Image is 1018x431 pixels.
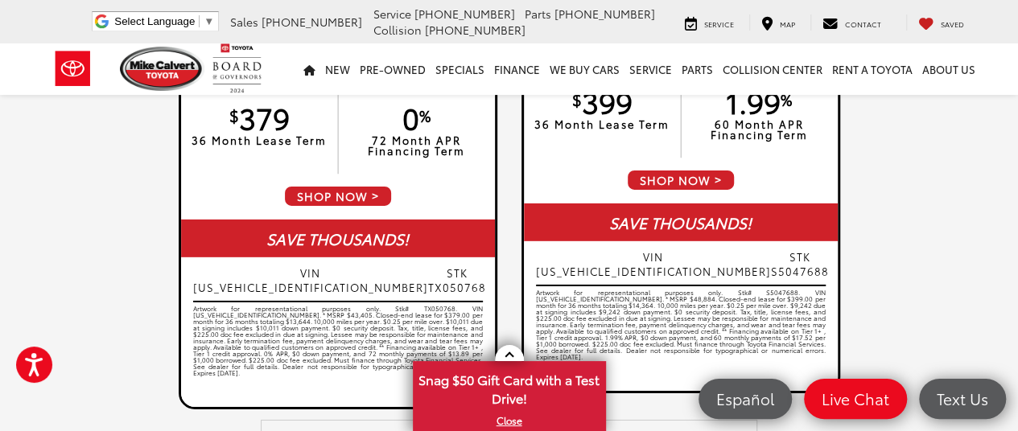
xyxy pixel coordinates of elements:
[199,15,200,27] span: ​
[346,135,487,156] p: 72 Month APR Financing Term
[554,6,655,22] span: [PHONE_NUMBER]
[425,22,525,38] span: [PHONE_NUMBER]
[726,80,792,121] span: 1.99
[204,15,214,27] span: ▼
[373,22,422,38] span: Collision
[230,14,258,30] span: Sales
[624,43,677,95] a: Service
[780,18,795,29] span: Map
[677,43,718,95] a: Parts
[708,388,782,408] span: Español
[749,14,807,31] a: Map
[536,249,771,278] span: VIN [US_VEHICLE_IDENTIFICATION_NUMBER]
[572,88,582,110] sup: $
[114,15,195,27] span: Select Language
[929,388,996,408] span: Text Us
[572,80,633,121] span: 399
[804,379,907,419] a: Live Chat
[532,119,673,129] p: 36 Month Lease Term
[689,119,830,140] p: 60 Month APR Financing Term
[373,6,411,22] span: Service
[114,15,214,27] a: Select Language​
[414,363,604,412] span: Snag $50 Gift Card with a Test Drive!
[355,43,431,95] a: Pre-Owned
[545,43,624,95] a: WE BUY CARS
[299,43,320,95] a: Home
[428,265,486,294] span: STK TX050768
[229,96,290,138] span: 379
[536,289,826,386] div: Artwork for representational purposes only. Stk# S5047688. VIN [US_VEHICLE_IDENTIFICATION_NUMBER]...
[906,14,976,31] a: My Saved Vehicles
[189,135,330,146] p: 36 Month Lease Term
[814,388,897,408] span: Live Chat
[120,47,205,91] img: Mike Calvert Toyota
[181,220,495,257] div: SAVE THOUSANDS!
[414,6,515,22] span: [PHONE_NUMBER]
[917,43,980,95] a: About Us
[402,96,431,138] span: 0
[673,14,746,31] a: Service
[193,265,428,294] span: VIN [US_VEHICLE_IDENTIFICATION_NUMBER]
[43,43,103,95] img: Toyota
[419,104,431,126] sup: %
[941,18,964,29] span: Saved
[810,14,893,31] a: Contact
[827,43,917,95] a: Rent a Toyota
[781,88,792,110] sup: %
[320,43,355,95] a: New
[524,203,838,241] div: SAVE THOUSANDS!
[283,185,393,207] span: SHOP NOW
[626,169,736,191] span: SHOP NOW
[229,104,239,126] sup: $
[919,379,1006,419] a: Text Us
[489,43,545,95] a: Finance
[771,249,829,278] span: STK S5047688
[704,18,734,29] span: Service
[525,6,551,22] span: Parts
[845,18,881,29] span: Contact
[431,43,489,95] a: Specials
[718,43,827,95] a: Collision Center
[262,14,362,30] span: [PHONE_NUMBER]
[193,306,483,402] div: Artwork for representational purposes only. Stk# TX050768. VIN [US_VEHICLE_IDENTIFICATION_NUMBER]...
[699,379,792,419] a: Español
